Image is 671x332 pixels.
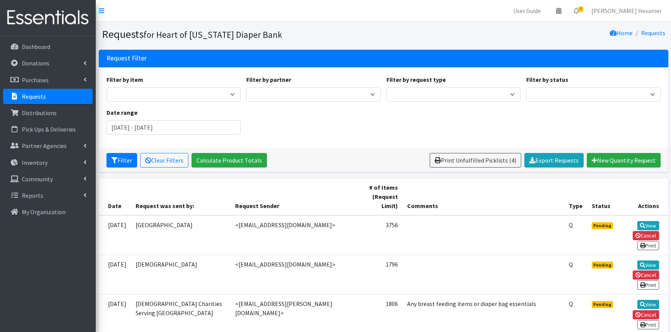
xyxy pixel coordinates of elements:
span: 4 [578,7,583,12]
a: Dashboard [3,39,93,54]
abbr: Quantity [569,300,573,308]
td: <[EMAIL_ADDRESS][DOMAIN_NAME]> [231,255,354,294]
a: Export Requests [524,153,584,168]
label: Date range [106,108,137,117]
label: Filter by item [106,75,143,84]
td: <[EMAIL_ADDRESS][DOMAIN_NAME]> [231,215,354,255]
a: Distributions [3,105,93,120]
a: View [637,300,659,309]
a: Pick Ups & Deliveries [3,122,93,137]
a: Print [637,241,659,250]
button: Filter [106,153,137,168]
a: Partner Agencies [3,138,93,153]
a: 4 [568,3,585,18]
td: [DATE] [99,215,131,255]
a: My Organization [3,204,93,220]
a: Calculate Product Totals [191,153,267,168]
th: Request was sent by: [131,178,231,215]
label: Filter by partner [246,75,291,84]
a: Cancel [633,310,659,319]
p: Distributions [22,109,57,117]
input: January 1, 2011 - December 31, 2011 [106,120,241,135]
a: View [637,221,659,230]
a: Clear Filters [140,153,188,168]
h3: Request Filter [106,54,147,62]
a: Requests [641,29,665,37]
th: Type [564,178,587,215]
a: Print [637,280,659,290]
a: Print Unfulfilled Picklists (4) [430,153,521,168]
td: 1796 [354,255,403,294]
a: Cancel [633,231,659,240]
a: View [637,260,659,270]
p: Dashboard [22,43,50,50]
th: Status [587,178,619,215]
a: Home [610,29,633,37]
td: 3756 [354,215,403,255]
label: Filter by request type [386,75,446,84]
span: Pending [592,222,614,229]
th: Request Sender [231,178,354,215]
p: Community [22,175,53,183]
abbr: Quantity [569,260,573,268]
th: Actions [619,178,668,215]
a: Donations [3,55,93,71]
a: Inventory [3,155,93,170]
p: Partner Agencies [22,142,67,150]
img: HumanEssentials [3,5,93,31]
a: Print [637,320,659,329]
p: Inventory [22,159,47,166]
p: My Organization [22,208,65,216]
th: Date [99,178,131,215]
a: User Guide [507,3,547,18]
label: Filter by status [526,75,568,84]
td: [DATE] [99,255,131,294]
abbr: Quantity [569,221,573,229]
span: Pending [592,262,614,269]
p: Pick Ups & Deliveries [22,125,76,133]
p: Requests [22,93,46,100]
td: [DEMOGRAPHIC_DATA] [131,255,231,294]
th: # of Items (Request Limit) [354,178,403,215]
a: New Quantity Request [587,153,661,168]
p: Donations [22,59,49,67]
a: Community [3,171,93,187]
a: Requests [3,89,93,104]
a: Reports [3,188,93,203]
a: Purchases [3,72,93,88]
small: for Heart of [US_STATE] Diaper Bank [144,29,282,40]
td: [GEOGRAPHIC_DATA] [131,215,231,255]
span: Pending [592,301,614,308]
p: Reports [22,192,43,199]
th: Comments [403,178,564,215]
p: Purchases [22,76,49,84]
h1: Requests [102,28,381,41]
a: [PERSON_NAME] Hexamer [585,3,668,18]
a: Cancel [633,270,659,280]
